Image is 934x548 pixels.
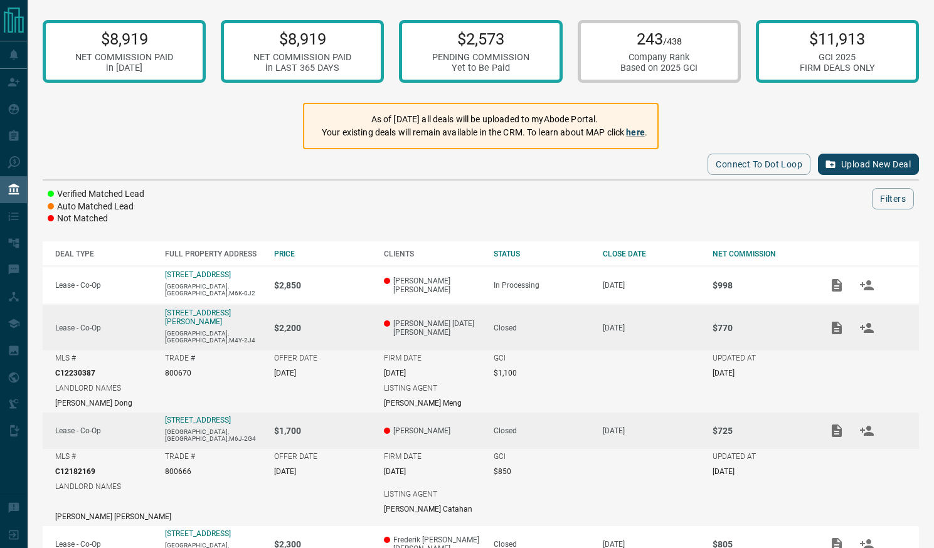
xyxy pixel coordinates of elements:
[620,52,698,63] div: Company Rank
[55,452,76,461] p: MLS #
[822,539,852,548] span: Add / View Documents
[274,354,317,362] p: OFFER DATE
[274,369,296,377] p: [DATE]
[432,63,529,73] div: Yet to Be Paid
[55,250,152,258] div: DEAL TYPE
[384,250,481,258] div: CLIENTS
[800,63,875,73] div: FIRM DEALS ONLY
[822,280,852,289] span: Add / View Documents
[603,324,700,332] p: [DATE]
[494,426,591,435] div: Closed
[55,512,171,521] p: [PERSON_NAME] [PERSON_NAME]
[852,323,882,332] span: Match Clients
[165,369,191,377] p: 800670
[55,467,95,476] p: C12182169
[55,281,152,290] p: Lease - Co-Op
[822,323,852,332] span: Add / View Documents
[253,63,351,73] div: in LAST 365 DAYS
[384,354,422,362] p: FIRM DATE
[165,416,231,424] a: [STREET_ADDRESS]
[494,281,591,290] div: In Processing
[55,369,95,377] p: C12230387
[603,281,700,290] p: [DATE]
[75,52,173,63] div: NET COMMISSION PAID
[55,384,121,393] p: LANDLORD NAMES
[713,250,810,258] div: NET COMMISSION
[274,323,371,333] p: $2,200
[852,539,882,548] span: Match Clients
[494,452,506,461] p: GCI
[165,452,195,461] p: TRADE #
[165,354,195,362] p: TRADE #
[384,384,437,393] p: LISTING AGENT
[620,63,698,73] div: Based on 2025 GCI
[274,250,371,258] div: PRICE
[253,52,351,63] div: NET COMMISSION PAID
[494,250,591,258] div: STATUS
[165,330,262,344] p: [GEOGRAPHIC_DATA],[GEOGRAPHIC_DATA],M4Y-2J4
[165,467,191,476] p: 800666
[800,52,875,63] div: GCI 2025
[822,426,852,435] span: Add / View Documents
[274,426,371,436] p: $1,700
[322,126,647,139] p: Your existing deals will remain available in the CRM. To learn about MAP click .
[384,399,462,408] p: [PERSON_NAME] Meng
[713,354,756,362] p: UPDATED AT
[322,113,647,126] p: As of [DATE] all deals will be uploaded to myAbode Portal.
[384,369,406,377] p: [DATE]
[384,452,422,461] p: FIRM DATE
[620,29,698,48] p: 243
[55,324,152,332] p: Lease - Co-Op
[713,369,735,377] p: [DATE]
[48,213,144,225] li: Not Matched
[384,490,437,498] p: LISTING AGENT
[603,426,700,435] p: [DATE]
[48,188,144,201] li: Verified Matched Lead
[253,29,351,48] p: $8,919
[852,280,882,289] span: Match Clients
[165,270,231,279] a: [STREET_ADDRESS]
[603,250,700,258] div: CLOSE DATE
[494,467,511,476] p: $850
[48,201,144,213] li: Auto Matched Lead
[663,36,682,47] span: /438
[274,467,296,476] p: [DATE]
[872,188,914,209] button: Filters
[713,323,810,333] p: $770
[494,369,517,377] p: $1,100
[818,154,919,175] button: Upload New Deal
[384,426,481,435] p: [PERSON_NAME]
[713,467,735,476] p: [DATE]
[165,308,231,326] a: [STREET_ADDRESS][PERSON_NAME]
[384,319,481,337] p: [PERSON_NAME] [DATE][PERSON_NAME]
[852,426,882,435] span: Match Clients
[384,505,472,514] p: [PERSON_NAME] Catahan
[494,324,591,332] div: Closed
[55,482,121,491] p: LANDLORD NAMES
[494,354,506,362] p: GCI
[713,452,756,461] p: UPDATED AT
[165,250,262,258] div: FULL PROPERTY ADDRESS
[713,280,810,290] p: $998
[800,29,875,48] p: $11,913
[55,354,76,362] p: MLS #
[55,426,152,435] p: Lease - Co-Op
[274,452,317,461] p: OFFER DATE
[713,426,810,436] p: $725
[75,63,173,73] div: in [DATE]
[274,280,371,290] p: $2,850
[75,29,173,48] p: $8,919
[708,154,810,175] button: Connect to Dot Loop
[165,529,231,538] a: [STREET_ADDRESS]
[55,399,132,408] p: [PERSON_NAME] Dong
[165,428,262,442] p: [GEOGRAPHIC_DATA],[GEOGRAPHIC_DATA],M6J-2G4
[165,283,262,297] p: [GEOGRAPHIC_DATA],[GEOGRAPHIC_DATA],M6K-0J2
[384,467,406,476] p: [DATE]
[432,52,529,63] div: PENDING COMMISSION
[626,127,645,137] a: here
[384,277,481,294] p: [PERSON_NAME] [PERSON_NAME]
